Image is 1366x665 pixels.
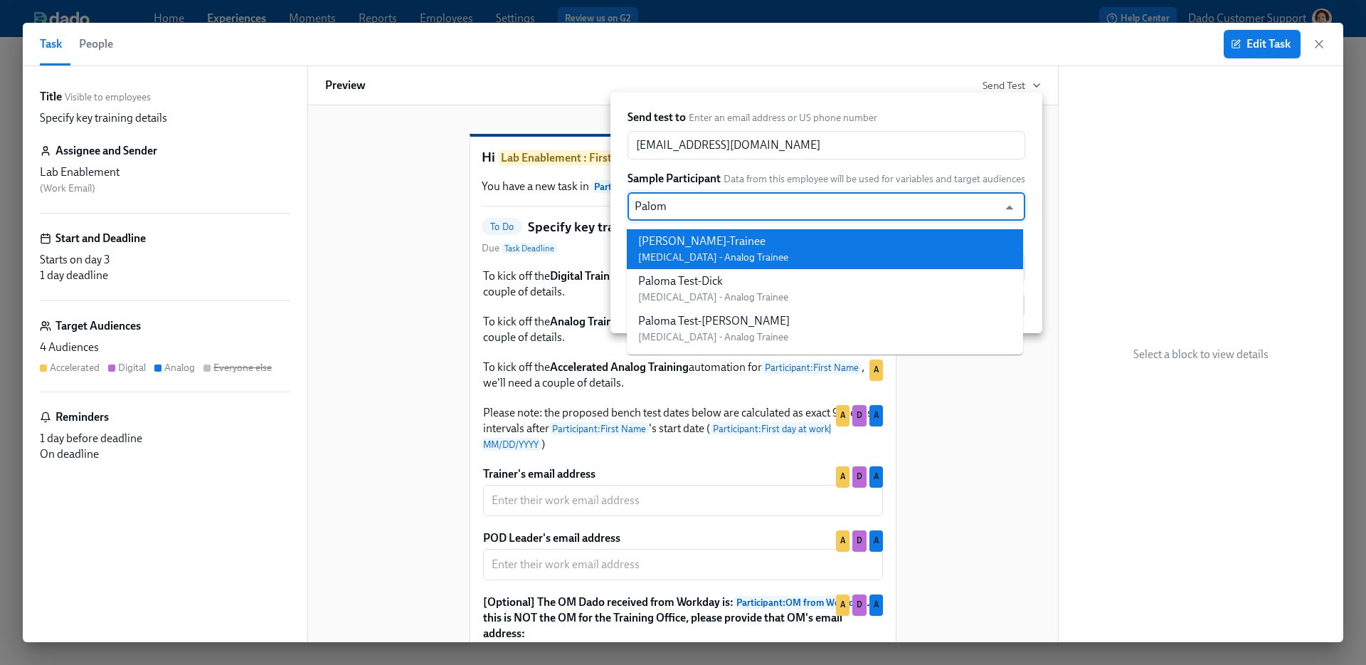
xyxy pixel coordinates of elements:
span: [MEDICAL_DATA] - Analog Trainee [638,291,788,303]
label: Sample Participant [628,171,721,187]
span: Data from this employee will be used for variables and target audiences [724,172,1025,186]
span: [MEDICAL_DATA] - Analog Trainee [638,251,788,263]
span: Enter an email address or US phone number [689,111,877,125]
div: Paloma Test-[PERSON_NAME] [638,313,790,329]
div: [PERSON_NAME]-Trainee [638,234,788,249]
label: Send test to [628,110,686,125]
div: Paloma Test-Dick [638,273,788,289]
button: Close [998,197,1020,219]
span: [MEDICAL_DATA] - Analog Trainee [638,331,788,343]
